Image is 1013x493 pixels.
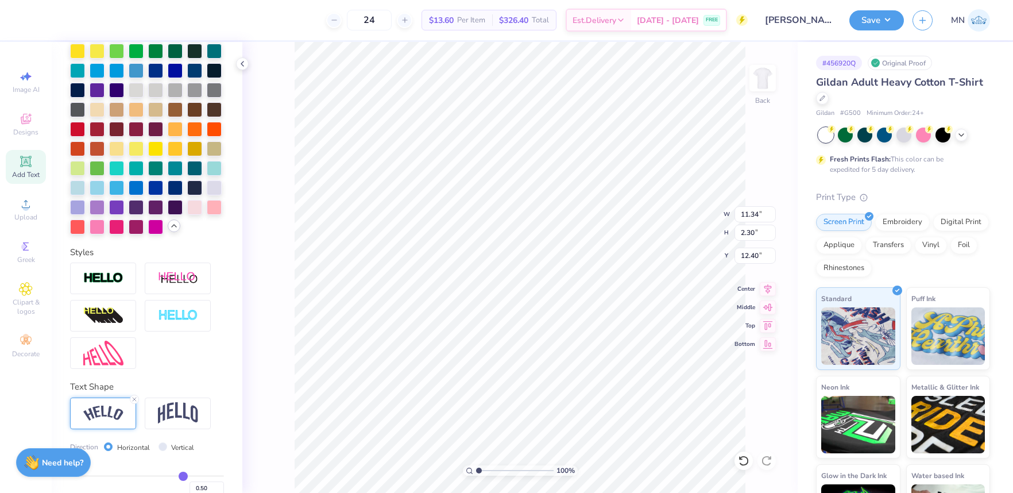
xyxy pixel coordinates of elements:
[83,406,123,421] img: Arc
[865,237,911,254] div: Transfers
[158,271,198,286] img: Shadow
[756,9,841,32] input: Untitled Design
[13,85,40,94] span: Image AI
[816,56,862,70] div: # 456920Q
[429,14,454,26] span: $13.60
[83,272,123,285] img: Stroke
[42,457,83,468] strong: Need help?
[816,191,990,204] div: Print Type
[70,380,224,394] div: Text Shape
[117,442,150,453] label: Horizontal
[816,237,862,254] div: Applique
[915,237,947,254] div: Vinyl
[849,10,904,30] button: Save
[821,469,887,482] span: Glow in the Dark Ink
[911,381,979,393] span: Metallic & Glitter Ink
[821,307,895,365] img: Standard
[816,109,834,118] span: Gildan
[734,322,755,330] span: Top
[816,75,983,89] span: Gildan Adult Heavy Cotton T-Shirt
[821,381,849,393] span: Neon Ink
[816,260,872,277] div: Rhinestones
[951,14,965,27] span: MN
[83,307,123,325] img: 3d Illusion
[911,469,964,482] span: Water based Ink
[6,298,46,316] span: Clipart & logos
[347,10,392,30] input: – –
[868,56,932,70] div: Original Proof
[457,14,485,26] span: Per Item
[13,128,38,137] span: Designs
[950,237,977,254] div: Foil
[821,396,895,453] img: Neon Ink
[830,155,891,164] strong: Fresh Prints Flash:
[911,396,985,453] img: Metallic & Glitter Ink
[17,255,35,264] span: Greek
[83,341,123,365] img: Free Distort
[706,16,718,24] span: FREE
[171,442,194,453] label: Vertical
[12,349,40,359] span: Decorate
[755,95,770,106] div: Back
[158,309,198,322] img: Negative Space
[933,214,989,231] div: Digital Print
[499,14,528,26] span: $326.40
[867,109,924,118] span: Minimum Order: 24 +
[573,14,616,26] span: Est. Delivery
[734,285,755,293] span: Center
[14,213,37,222] span: Upload
[816,214,872,231] div: Screen Print
[70,246,224,259] div: Styles
[911,292,935,305] span: Puff Ink
[911,307,985,365] img: Puff Ink
[637,14,699,26] span: [DATE] - [DATE]
[751,67,774,90] img: Back
[968,9,990,32] img: Mark Navarro
[556,465,575,476] span: 100 %
[158,402,198,424] img: Arch
[875,214,930,231] div: Embroidery
[951,9,990,32] a: MN
[12,170,40,179] span: Add Text
[70,442,98,452] span: Direction
[734,340,755,348] span: Bottom
[830,154,971,175] div: This color can be expedited for 5 day delivery.
[734,303,755,311] span: Middle
[840,109,861,118] span: # G500
[532,14,549,26] span: Total
[821,292,852,305] span: Standard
